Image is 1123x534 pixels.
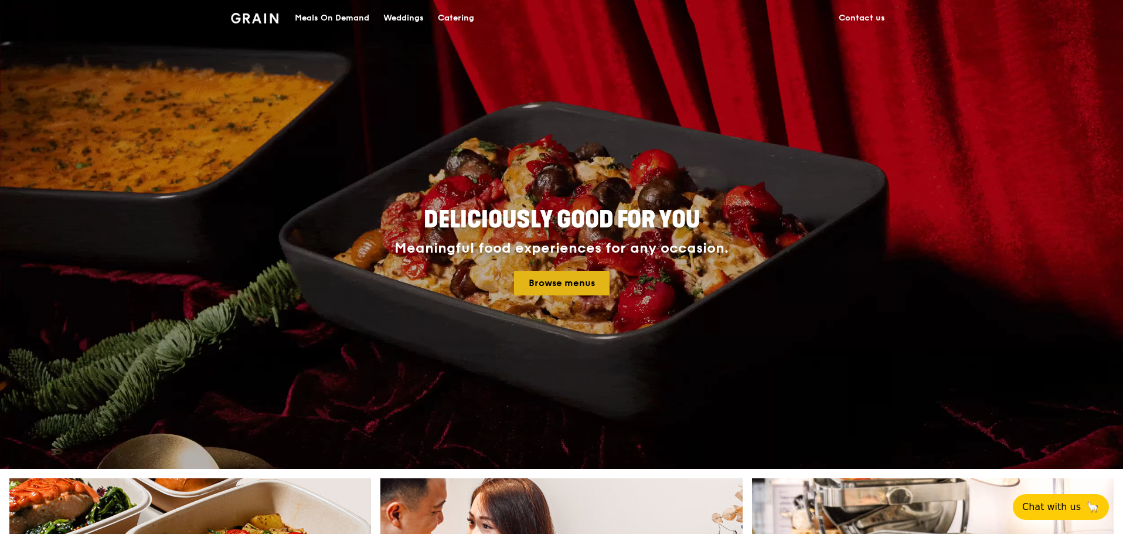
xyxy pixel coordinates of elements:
div: Catering [438,1,474,36]
button: Chat with us🦙 [1013,494,1109,520]
span: Chat with us [1022,500,1081,514]
div: Weddings [383,1,424,36]
a: Weddings [376,1,431,36]
span: 🦙 [1085,500,1100,514]
img: Grain [231,13,278,23]
div: Meaningful food experiences for any occasion. [350,240,773,257]
a: Catering [431,1,481,36]
span: Deliciously good for you [424,206,700,234]
div: Meals On Demand [295,1,369,36]
a: Browse menus [514,271,610,295]
a: Contact us [832,1,892,36]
